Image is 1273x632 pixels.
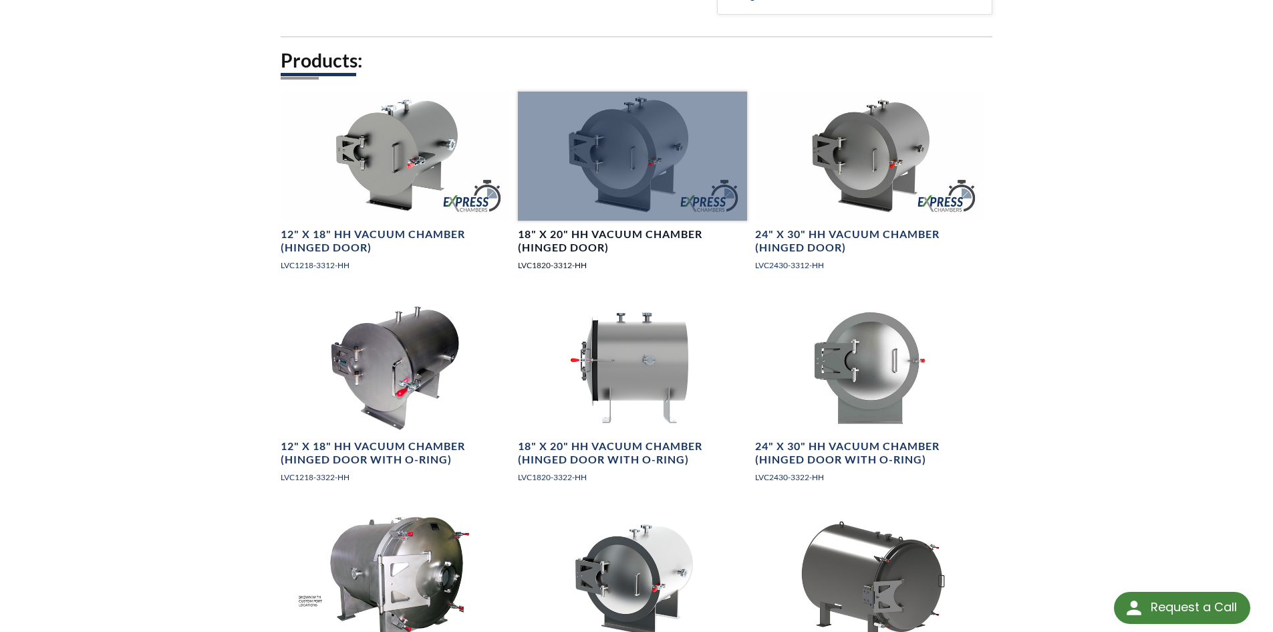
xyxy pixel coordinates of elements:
h2: Products: [281,48,993,73]
h4: 18" X 20" HH Vacuum Chamber (Hinged Door) [518,227,747,255]
p: LVC2430-3312-HH [755,259,984,272]
p: LVC1218-3312-HH [281,259,510,272]
p: LVC1218-3322-HH [281,471,510,484]
h4: 12" X 18" HH Vacuum Chamber (Hinged Door with O-ring) [281,439,510,467]
h4: 18" X 20" HH Vacuum Chamber (Hinged Door with O-ring) [518,439,747,467]
h4: 24" X 30" HH Vacuum Chamber (Hinged Door) [755,227,984,255]
img: round button [1123,597,1145,619]
p: LVC1820-3312-HH [518,259,747,272]
p: LVC2430-3322-HH [755,471,984,484]
a: LVC1218-3312-HH Express Chamber, side view12" X 18" HH Vacuum Chamber (Hinged Door)LVC1218-3312-HH [281,92,510,282]
a: LVC2430-3322-HH Vacuum Chamber, front view24" X 30" HH Vacuum Chamber (Hinged Door with O-ring)LV... [755,304,984,494]
p: LVC1820-3322-HH [518,471,747,484]
h4: 12" X 18" HH Vacuum Chamber (Hinged Door) [281,227,510,255]
div: Request a Call [1114,592,1250,624]
div: Request a Call [1151,592,1237,623]
h4: 24" X 30" HH Vacuum Chamber (Hinged Door with O-ring) [755,439,984,467]
a: LVC2430-3312-HH Horizontal Express Chamber, angled view24" X 30" HH Vacuum Chamber (Hinged Door)L... [755,92,984,282]
a: LVC1820-3322-HH Horizontal Vacuum Chamber, side view18" X 20" HH Vacuum Chamber (Hinged Door with... [518,304,747,494]
a: LVC1218-3322-HH, angled view12" X 18" HH Vacuum Chamber (Hinged Door with O-ring)LVC1218-3322-HH [281,304,510,494]
a: LVC1820-3312-HH Horizontal Express Chamber, angled view18" X 20" HH Vacuum Chamber (Hinged Door)L... [518,92,747,282]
